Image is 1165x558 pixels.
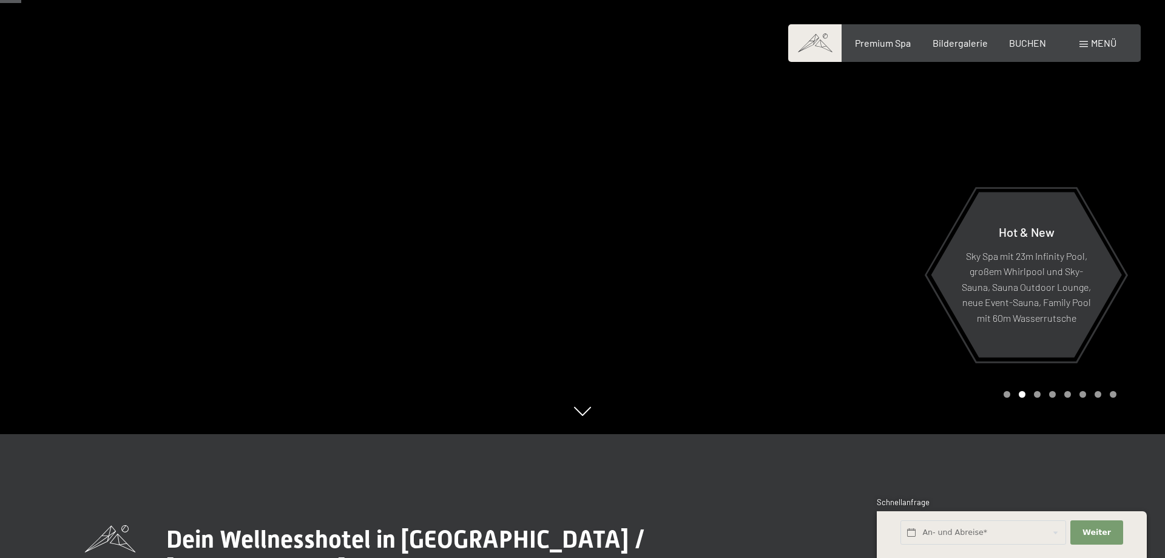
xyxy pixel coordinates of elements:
a: Bildergalerie [933,37,988,49]
div: Carousel Page 7 [1095,391,1101,398]
div: Carousel Page 3 [1034,391,1041,398]
span: Weiter [1082,527,1111,538]
span: Menü [1091,37,1116,49]
a: Hot & New Sky Spa mit 23m Infinity Pool, großem Whirlpool und Sky-Sauna, Sauna Outdoor Lounge, ne... [930,191,1123,358]
div: Carousel Pagination [999,391,1116,398]
span: Schnellanfrage [877,497,930,507]
a: Premium Spa [855,37,911,49]
span: Hot & New [999,224,1055,239]
button: Weiter [1070,520,1123,545]
div: Carousel Page 2 (Current Slide) [1019,391,1025,398]
div: Carousel Page 6 [1079,391,1086,398]
p: Sky Spa mit 23m Infinity Pool, großem Whirlpool und Sky-Sauna, Sauna Outdoor Lounge, neue Event-S... [961,248,1092,325]
div: Carousel Page 8 [1110,391,1116,398]
a: BUCHEN [1009,37,1046,49]
div: Carousel Page 1 [1004,391,1010,398]
div: Carousel Page 5 [1064,391,1071,398]
div: Carousel Page 4 [1049,391,1056,398]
